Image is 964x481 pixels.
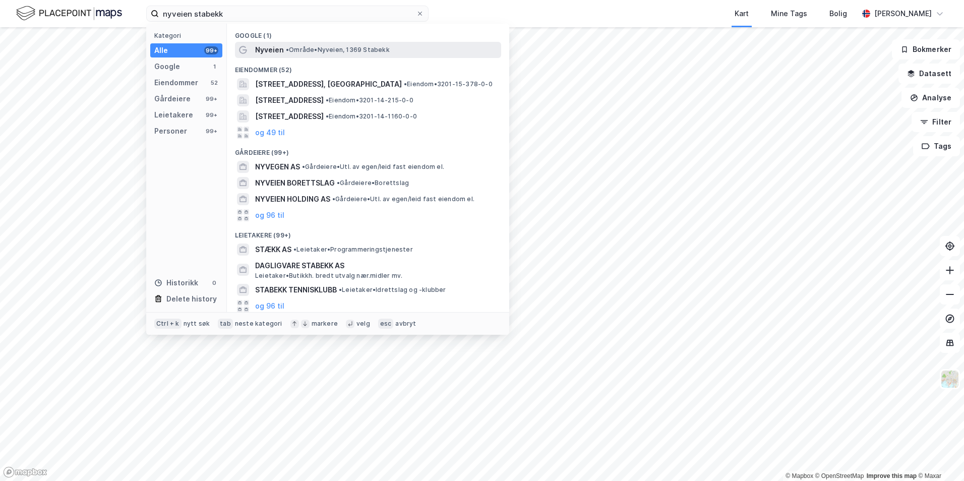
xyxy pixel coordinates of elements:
div: Personer [154,125,187,137]
div: Eiendommer (52) [227,58,509,76]
div: Eiendommer [154,77,198,89]
div: esc [378,319,394,329]
span: Eiendom • 3201-14-1160-0-0 [326,112,417,121]
iframe: Chat Widget [914,433,964,481]
div: Alle [154,44,168,56]
span: Eiendom • 3201-15-378-0-0 [404,80,493,88]
span: • [326,112,329,120]
div: Mine Tags [771,8,807,20]
span: Eiendom • 3201-14-215-0-0 [326,96,413,104]
button: og 96 til [255,209,284,221]
div: Kart [735,8,749,20]
div: 99+ [204,111,218,119]
span: STABEKK TENNISKLUBB [255,284,337,296]
button: og 96 til [255,300,284,312]
span: • [302,163,305,170]
span: Gårdeiere • Utl. av egen/leid fast eiendom el. [332,195,474,203]
div: Kategori [154,32,222,39]
div: Historikk [154,277,198,289]
span: • [337,179,340,187]
div: Kontrollprogram for chat [914,433,964,481]
div: velg [356,320,370,328]
span: NYVEGEN AS [255,161,300,173]
div: Leietakere (99+) [227,223,509,242]
span: Leietaker • Butikkh. bredt utvalg nær.midler mv. [255,272,402,280]
div: 99+ [204,95,218,103]
div: neste kategori [235,320,282,328]
img: logo.f888ab2527a4732fd821a326f86c7f29.svg [16,5,122,22]
div: Gårdeiere (99+) [227,141,509,159]
div: Gårdeiere [154,93,191,105]
span: [STREET_ADDRESS] [255,94,324,106]
a: Improve this map [867,472,917,479]
div: nytt søk [184,320,210,328]
span: Nyveien [255,44,284,56]
a: Mapbox homepage [3,466,47,478]
button: Analyse [901,88,960,108]
span: • [326,96,329,104]
a: OpenStreetMap [815,472,864,479]
div: 0 [210,279,218,287]
div: Google [154,61,180,73]
span: Gårdeiere • Utl. av egen/leid fast eiendom el. [302,163,444,171]
a: Mapbox [786,472,813,479]
span: Leietaker • Programmeringstjenester [293,246,413,254]
span: • [404,80,407,88]
span: NYVEIEN HOLDING AS [255,193,330,205]
span: • [286,46,289,53]
span: Leietaker • Idrettslag og -klubber [339,286,446,294]
span: • [293,246,296,253]
span: [STREET_ADDRESS] [255,110,324,123]
div: avbryt [395,320,416,328]
div: markere [312,320,338,328]
div: 99+ [204,46,218,54]
div: 1 [210,63,218,71]
input: Søk på adresse, matrikkel, gårdeiere, leietakere eller personer [159,6,416,21]
span: NYVEIEN BORETTSLAG [255,177,335,189]
span: • [332,195,335,203]
span: DAGLIGVARE STABEKK AS [255,260,497,272]
div: [PERSON_NAME] [874,8,932,20]
div: tab [218,319,233,329]
div: Delete history [166,293,217,305]
span: • [339,286,342,293]
span: Gårdeiere • Borettslag [337,179,409,187]
div: 52 [210,79,218,87]
span: STÆKK AS [255,244,291,256]
div: Bolig [829,8,847,20]
span: Område • Nyveien, 1369 Stabekk [286,46,390,54]
div: Leietakere [154,109,193,121]
button: og 49 til [255,127,285,139]
button: Datasett [898,64,960,84]
div: Google (1) [227,24,509,42]
img: Z [940,370,959,389]
button: Bokmerker [892,39,960,59]
button: Filter [912,112,960,132]
span: [STREET_ADDRESS], [GEOGRAPHIC_DATA] [255,78,402,90]
div: 99+ [204,127,218,135]
button: Tags [913,136,960,156]
div: Ctrl + k [154,319,182,329]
